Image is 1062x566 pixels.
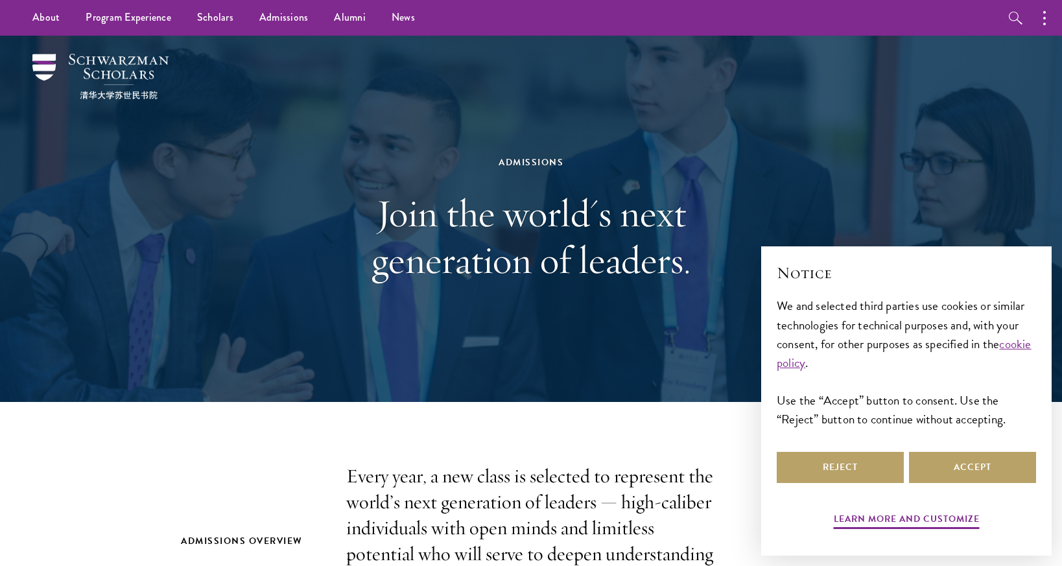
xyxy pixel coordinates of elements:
button: Accept [909,452,1036,483]
button: Reject [777,452,904,483]
button: Learn more and customize [834,511,980,531]
a: cookie policy [777,335,1032,372]
h1: Join the world's next generation of leaders. [307,190,755,283]
img: Schwarzman Scholars [32,54,169,99]
h2: Admissions Overview [181,533,320,549]
div: We and selected third parties use cookies or similar technologies for technical purposes and, wit... [777,296,1036,428]
div: Admissions [307,154,755,171]
h2: Notice [777,262,1036,284]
